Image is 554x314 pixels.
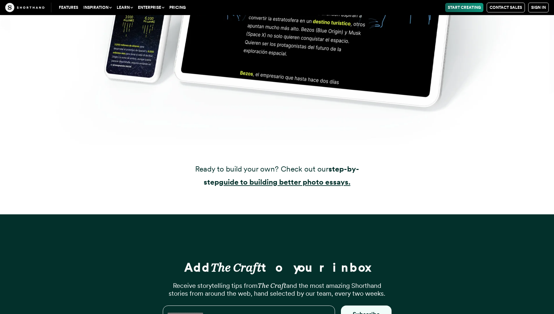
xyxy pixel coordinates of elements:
a: Sign in [528,3,549,12]
button: Inspiration [81,3,114,12]
a: Contact Sales [487,3,525,12]
p: Ready to build your own? Check out our [179,163,375,188]
h3: Add to your inbox [163,261,392,273]
em: The Craft [258,282,286,289]
a: Features [56,3,81,12]
button: Enterprise [135,3,167,12]
a: guide to building better photo essays. [219,177,350,187]
em: The Craft [210,260,261,274]
a: Pricing [167,3,188,12]
strong: step-by-step [204,164,359,186]
a: Start Creating [445,3,483,12]
p: Receive storytelling tips from and the most amazing Shorthand stories from around the web, hand s... [163,282,392,297]
button: Learn [114,3,135,12]
img: The Craft [5,3,44,12]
